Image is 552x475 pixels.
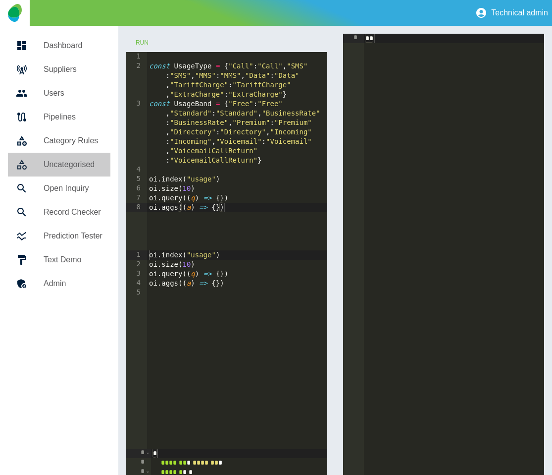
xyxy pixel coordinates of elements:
[126,193,147,203] div: 7
[44,254,102,266] h5: Text Demo
[126,203,147,212] div: 8
[8,34,110,58] a: Dashboard
[126,175,147,184] div: 5
[126,34,158,52] button: Run
[8,177,110,200] a: Open Inquiry
[44,111,102,123] h5: Pipelines
[471,3,552,23] button: Technical admin
[126,269,147,279] div: 3
[126,279,147,288] div: 4
[8,224,110,248] a: Prediction Tester
[44,40,102,52] h5: Dashboard
[44,135,102,147] h5: Category Rules
[44,182,102,194] h5: Open Inquiry
[126,99,147,165] div: 3
[8,58,110,81] a: Suppliers
[8,200,110,224] a: Record Checker
[44,87,102,99] h5: Users
[44,159,102,171] h5: Uncategorised
[126,250,147,260] div: 1
[126,52,147,61] div: 1
[8,4,21,22] img: Logo
[8,129,110,153] a: Category Rules
[8,272,110,296] a: Admin
[8,248,110,272] a: Text Demo
[44,278,102,290] h5: Admin
[126,184,147,193] div: 6
[44,63,102,75] h5: Suppliers
[126,260,147,269] div: 2
[126,288,147,297] div: 5
[8,105,110,129] a: Pipelines
[126,61,147,99] div: 2
[44,206,102,218] h5: Record Checker
[8,153,110,177] a: Uncategorised
[145,449,151,458] span: Toggle code folding, rows 1 through 16
[491,8,548,17] p: Technical admin
[126,165,147,175] div: 4
[8,81,110,105] a: Users
[44,230,102,242] h5: Prediction Tester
